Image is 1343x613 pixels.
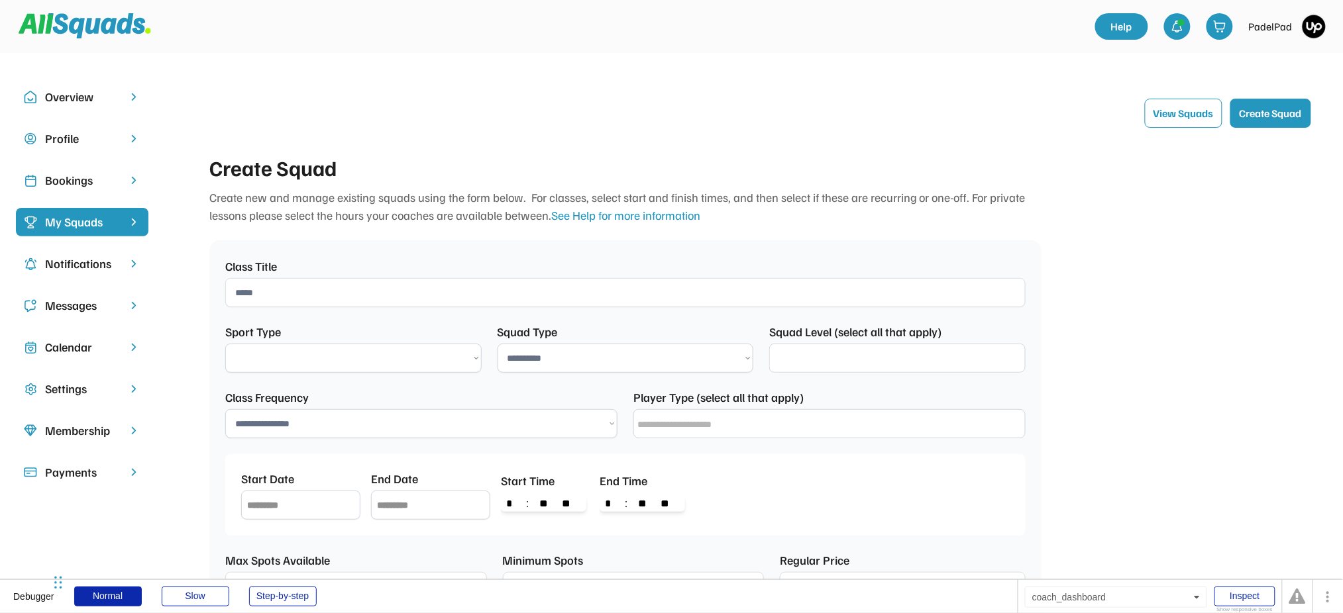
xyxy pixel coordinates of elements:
div: coach_dashboard [1025,587,1207,608]
div: Create Squad [209,152,1042,183]
div: Squad Level (select all that apply) [769,323,941,341]
a: Help [1095,13,1148,40]
img: Icon%20copy%2016.svg [24,383,37,396]
img: Icon%20copy%205.svg [24,299,37,312]
img: Icon%20copy%208.svg [24,424,37,438]
div: Class Title [225,258,277,275]
div: Start Time [501,472,555,490]
img: chevron-right.svg [127,91,140,103]
button: View Squads [1145,99,1222,128]
div: Notifications [45,255,119,273]
img: chevron-right.svg [127,424,140,437]
span: : [619,498,633,509]
div: Class Frequency [225,389,309,406]
img: shopping-cart-01%20%281%29.svg [1213,20,1226,33]
div: Messages [45,297,119,314]
div: Minimum Spots [503,551,584,569]
div: Profile [45,130,119,148]
div: Squad Type [498,323,570,341]
div: Membership [45,422,119,440]
div: Normal [74,587,142,606]
img: chevron-right%20copy%203.svg [127,216,140,228]
div: Overview [45,88,119,106]
img: bell-03%20%281%29.svg [1171,20,1184,33]
div: Slow [162,587,229,606]
div: Sport Type [225,323,298,341]
img: Icon%20copy%2010.svg [24,91,37,104]
img: chevron-right.svg [127,132,140,145]
img: chevron-right.svg [127,466,140,479]
img: user-circle.svg [24,132,37,146]
img: Icon%20%2815%29.svg [24,466,37,479]
img: Icon%20copy%207.svg [24,341,37,354]
div: End Time [600,472,647,490]
span: : [521,498,534,509]
img: png-clipart-upwork-computer-icons-freelancer-others-miscellaneous-text-thumbnail.png [1301,13,1327,40]
img: Icon%20%2823%29.svg [24,216,37,229]
button: Create Squad [1230,99,1311,128]
div: Calendar [45,338,119,356]
div: Inspect [1214,587,1275,606]
img: Icon%20copy%202.svg [24,174,37,187]
div: Start Date [241,470,294,488]
img: chevron-right.svg [127,174,140,187]
img: chevron-right.svg [127,258,140,270]
img: Squad%20Logo.svg [19,13,151,38]
img: Icon%20copy%204.svg [24,258,37,271]
div: Settings [45,380,119,398]
div: Bookings [45,171,119,189]
div: My Squads [45,213,119,231]
div: Max Spots Available [225,551,330,569]
div: Regular Price [780,551,849,569]
div: Payments [45,463,119,481]
div: Player Type (select all that apply) [633,389,804,406]
div: Step-by-step [249,587,317,606]
img: chevron-right.svg [127,383,140,395]
a: See Help for more information [551,208,700,222]
div: End Date [371,470,418,488]
div: Create new and manage existing squads using the form below. For classes, select start and finish ... [209,189,1042,224]
div: PadelPad [1249,19,1293,34]
img: chevron-right.svg [127,341,140,354]
img: chevron-right.svg [127,299,140,312]
div: Show responsive boxes [1214,607,1275,612]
